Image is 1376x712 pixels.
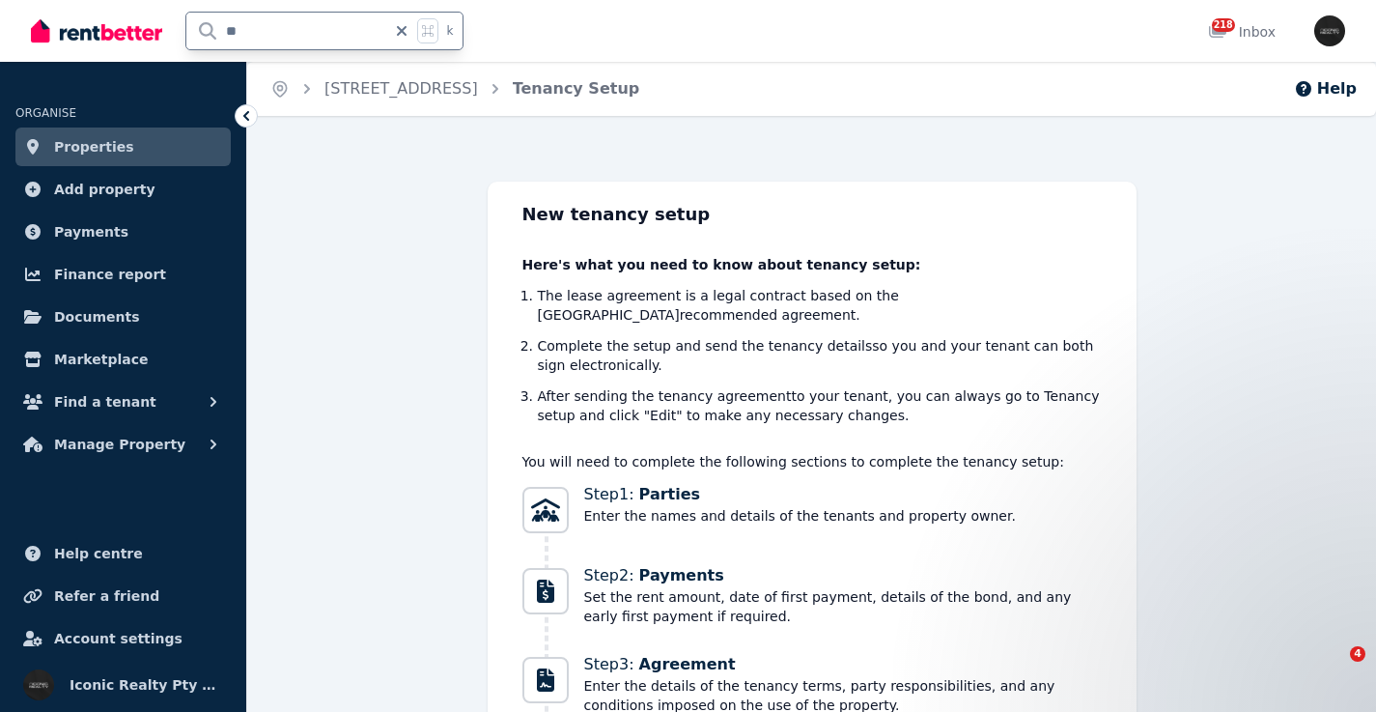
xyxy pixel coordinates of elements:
span: Documents [54,305,140,328]
a: Properties [15,128,231,166]
nav: Breadcrumb [247,62,662,116]
span: 218 [1212,18,1235,32]
span: Help centre [54,542,143,565]
span: Agreement [639,655,736,673]
span: Account settings [54,627,183,650]
span: Parties [639,485,701,503]
span: Properties [54,135,134,158]
span: Manage Property [54,433,185,456]
button: Find a tenant [15,383,231,421]
iframe: Intercom live chat [1310,646,1357,693]
img: RentBetter [31,16,162,45]
a: Documents [15,298,231,336]
span: k [446,23,453,39]
img: Iconic Realty Pty Ltd [1314,15,1345,46]
span: Refer a friend [54,584,159,608]
a: Account settings [15,619,231,658]
span: Marketplace [54,348,148,371]
a: Add property [15,170,231,209]
button: Help [1294,77,1357,100]
a: Finance report [15,255,231,294]
button: Manage Property [15,425,231,464]
a: Help centre [15,534,231,573]
a: [STREET_ADDRESS] [324,79,478,98]
div: Inbox [1208,22,1276,42]
li: The lease agreement is a legal contract based on the [GEOGRAPHIC_DATA] recommended agreement. [538,286,1102,325]
span: 4 [1350,646,1365,662]
span: Step 3 : [584,653,1102,676]
span: Iconic Realty Pty Ltd [70,673,223,697]
span: Add property [54,178,155,201]
span: Set the rent amount, date of first payment, details of the bond, and any early first payment if r... [584,587,1102,626]
li: After sending the tenancy agreement to your tenant, you can always go to Tenancy setup and click ... [538,386,1102,425]
h2: New tenancy setup [522,201,1102,228]
li: Complete the setup and send the tenancy details so you and your tenant can both sign electronical... [538,336,1102,375]
p: You will need to complete the following sections to complete the tenancy setup: [522,452,1102,471]
span: Finance report [54,263,166,286]
span: Step 1 : [584,483,1016,506]
span: Tenancy Setup [513,77,640,100]
a: Marketplace [15,340,231,379]
span: Payments [639,566,724,584]
span: ORGANISE [15,106,76,120]
span: Find a tenant [54,390,156,413]
img: Iconic Realty Pty Ltd [23,669,54,700]
a: Refer a friend [15,577,231,615]
span: Step 2 : [584,564,1102,587]
p: Here's what you need to know about tenancy setup: [522,255,1102,274]
span: Payments [54,220,128,243]
a: Payments [15,213,231,251]
span: Enter the names and details of the tenants and property owner. [584,506,1016,526]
